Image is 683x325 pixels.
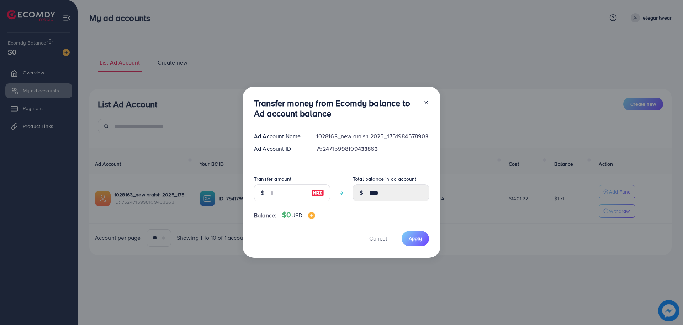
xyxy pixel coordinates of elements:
[248,132,311,140] div: Ad Account Name
[308,212,315,219] img: image
[248,145,311,153] div: Ad Account ID
[254,211,276,220] span: Balance:
[291,211,302,219] span: USD
[311,132,435,140] div: 1028163_new araish 2025_1751984578903
[353,175,416,182] label: Total balance in ad account
[311,189,324,197] img: image
[360,231,396,246] button: Cancel
[402,231,429,246] button: Apply
[369,234,387,242] span: Cancel
[409,235,422,242] span: Apply
[311,145,435,153] div: 7524715998109433863
[254,98,418,119] h3: Transfer money from Ecomdy balance to Ad account balance
[282,211,315,220] h4: $0
[254,175,291,182] label: Transfer amount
